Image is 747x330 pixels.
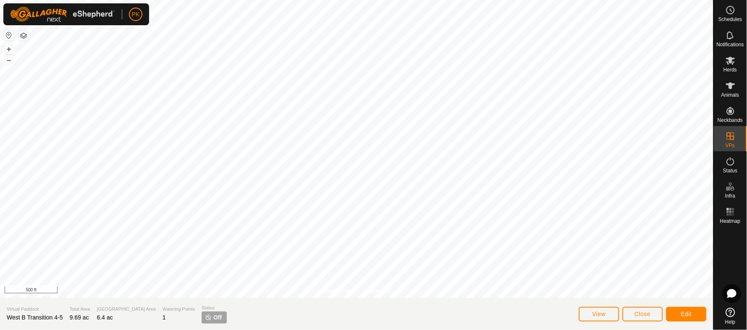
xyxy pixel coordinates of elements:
span: Total Area [70,306,90,313]
button: – [4,55,14,65]
span: View [592,311,606,317]
span: Infra [725,193,735,198]
a: Contact Us [365,287,390,295]
button: + [4,44,14,54]
span: [GEOGRAPHIC_DATA] Area [97,306,156,313]
span: PK [132,10,140,19]
span: 1 [163,314,166,321]
span: VPs [726,143,735,148]
span: Schedules [718,17,742,22]
span: Animals [721,92,739,98]
a: Help [714,304,747,328]
span: Notifications [717,42,744,47]
span: 6.4 ac [97,314,113,321]
span: Heatmap [720,219,741,224]
button: View [579,307,619,322]
img: turn-off [205,314,212,321]
span: Close [635,311,651,317]
span: Watering Points [163,306,195,313]
button: Reset Map [4,30,14,40]
span: West B Transition 4-5 [7,314,63,321]
span: Neckbands [718,118,743,123]
span: Status [723,168,737,173]
span: Help [725,319,736,325]
a: Privacy Policy [324,287,355,295]
span: Herds [723,67,737,72]
span: Off [213,313,222,322]
span: Status [202,304,227,312]
button: Edit [666,307,707,322]
button: Close [623,307,663,322]
span: Edit [681,311,692,317]
img: Gallagher Logo [10,7,115,22]
button: Map Layers [18,31,29,41]
span: 9.69 ac [70,314,89,321]
span: Virtual Paddock [7,306,63,313]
